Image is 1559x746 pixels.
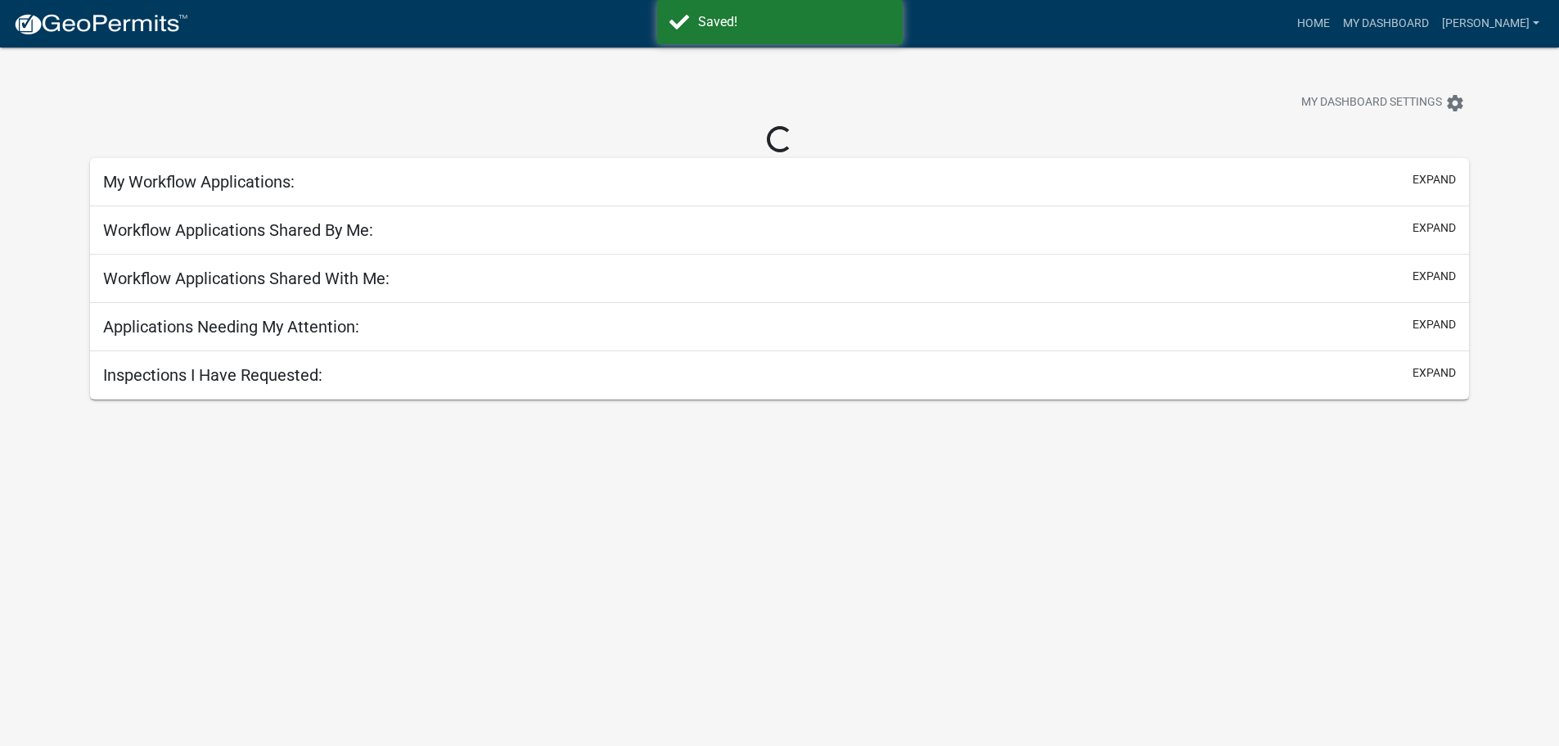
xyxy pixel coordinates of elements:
[1413,171,1456,188] button: expand
[103,220,373,240] h5: Workflow Applications Shared By Me:
[698,12,890,32] div: Saved!
[1413,219,1456,237] button: expand
[1301,93,1442,113] span: My Dashboard Settings
[1413,268,1456,285] button: expand
[1291,8,1336,39] a: Home
[103,172,295,192] h5: My Workflow Applications:
[103,269,390,288] h5: Workflow Applications Shared With Me:
[1435,8,1546,39] a: [PERSON_NAME]
[1413,364,1456,382] button: expand
[1445,93,1465,113] i: settings
[1413,316,1456,333] button: expand
[1336,8,1435,39] a: My Dashboard
[103,365,322,385] h5: Inspections I Have Requested:
[103,317,359,337] h5: Applications Needing My Attention:
[1288,87,1478,119] button: My Dashboard Settingssettings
